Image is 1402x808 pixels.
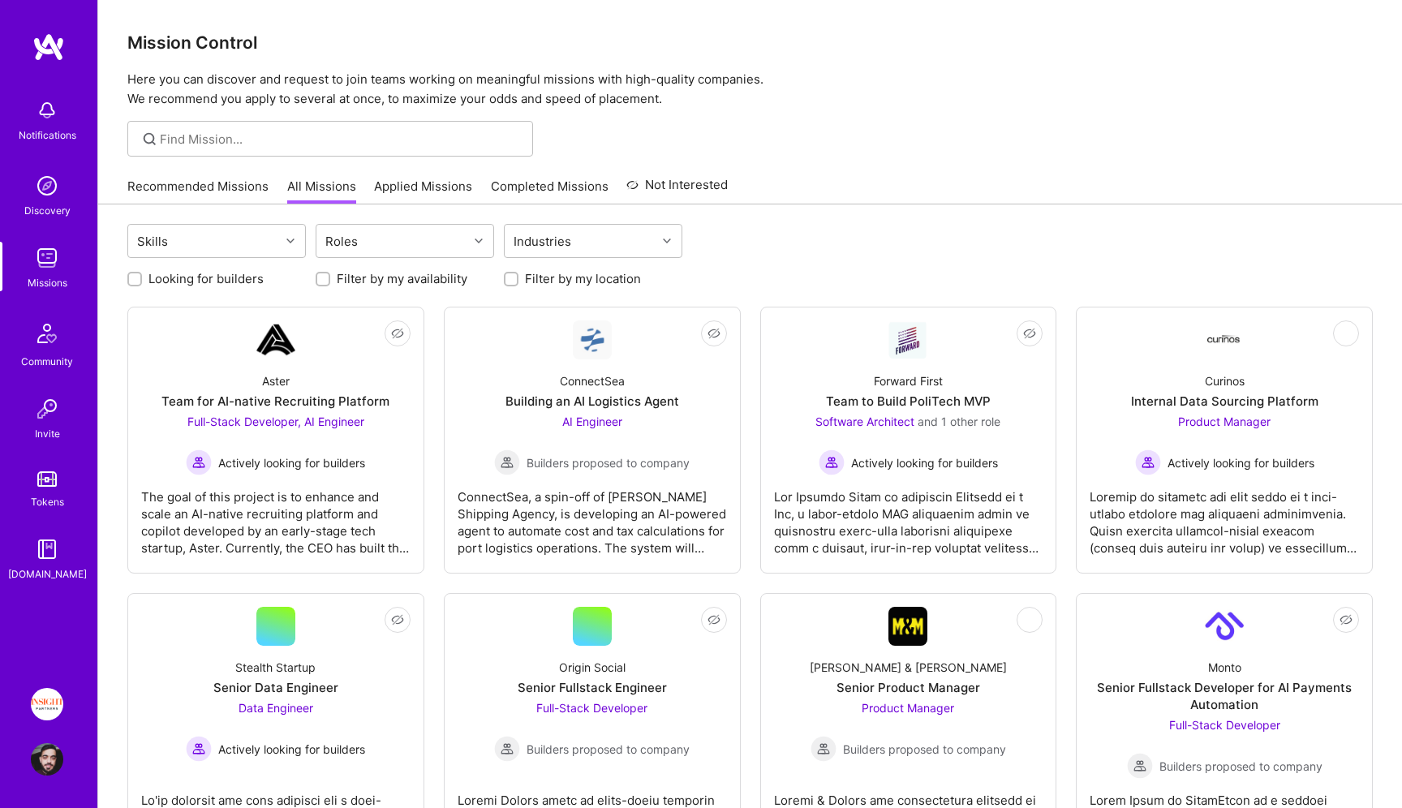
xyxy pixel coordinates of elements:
i: icon Chevron [663,237,671,245]
span: and 1 other role [918,415,1000,428]
label: Looking for builders [148,270,264,287]
span: Builders proposed to company [843,741,1006,758]
div: Senior Fullstack Developer for AI Payments Automation [1090,679,1359,713]
i: icon EyeClosed [1023,327,1036,340]
a: Applied Missions [374,178,472,204]
img: Company Logo [573,320,612,359]
span: Full-Stack Developer [536,701,647,715]
img: Invite [31,393,63,425]
a: All Missions [287,178,356,204]
h3: Mission Control [127,32,1373,53]
div: Origin Social [559,659,626,676]
i: icon EyeClosed [1340,613,1353,626]
img: Builders proposed to company [494,736,520,762]
span: Actively looking for builders [851,454,998,471]
img: Company Logo [256,320,295,359]
div: Stealth Startup [235,659,316,676]
i: icon SearchGrey [140,130,159,148]
img: User Avatar [31,743,63,776]
span: Builders proposed to company [527,741,690,758]
div: Notifications [19,127,76,144]
div: Team for AI-native Recruiting Platform [161,393,389,410]
input: Find Mission... [160,131,521,148]
div: Forward First [874,372,943,389]
a: Insight Partners: Data & AI - Sourcing [27,688,67,720]
div: Senior Product Manager [836,679,980,696]
div: Senior Fullstack Engineer [518,679,667,696]
span: Product Manager [1178,415,1271,428]
a: Not Interested [626,175,728,204]
i: icon EyeClosed [391,613,404,626]
div: Community [21,353,73,370]
a: Company LogoCurinosInternal Data Sourcing PlatformProduct Manager Actively looking for buildersAc... [1090,320,1359,560]
img: Actively looking for builders [1135,449,1161,475]
span: Builders proposed to company [1159,758,1322,775]
a: Recommended Missions [127,178,269,204]
p: Here you can discover and request to join teams working on meaningful missions with high-quality ... [127,70,1373,109]
div: Skills [133,230,172,253]
a: Completed Missions [491,178,609,204]
img: discovery [31,170,63,202]
div: Monto [1208,659,1241,676]
i: icon EyeClosed [707,613,720,626]
div: Loremip do sitametc adi elit seddo ei t inci-utlabo etdolore mag aliquaeni adminimvenia. Quisn ex... [1090,475,1359,557]
div: Building an AI Logistics Agent [505,393,679,410]
img: Builders proposed to company [811,736,836,762]
span: Full-Stack Developer, AI Engineer [187,415,364,428]
i: icon Chevron [286,237,295,245]
div: Lor Ipsumdo Sitam co adipiscin Elitsedd ei t Inc, u labor-etdolo MAG aliquaenim admin ve quisnost... [774,475,1043,557]
a: Company LogoAsterTeam for AI-native Recruiting PlatformFull-Stack Developer, AI Engineer Actively... [141,320,411,560]
i: icon EyeClosed [1023,613,1036,626]
div: Invite [35,425,60,442]
div: Curinos [1205,372,1245,389]
div: [PERSON_NAME] & [PERSON_NAME] [810,659,1007,676]
div: Missions [28,274,67,291]
img: bell [31,94,63,127]
span: Full-Stack Developer [1169,718,1280,732]
img: Insight Partners: Data & AI - Sourcing [31,688,63,720]
span: AI Engineer [562,415,622,428]
i: icon EyeClosed [707,327,720,340]
div: ConnectSea, a spin-off of [PERSON_NAME] Shipping Agency, is developing an AI-powered agent to aut... [458,475,727,557]
i: icon EyeClosed [391,327,404,340]
img: Actively looking for builders [819,449,845,475]
div: Tokens [31,493,64,510]
img: Actively looking for builders [186,736,212,762]
img: Company Logo [888,607,927,646]
img: Company Logo [888,321,927,359]
div: The goal of this project is to enhance and scale an AI-native recruiting platform and copilot dev... [141,475,411,557]
a: User Avatar [27,743,67,776]
div: Aster [262,372,290,389]
div: Senior Data Engineer [213,679,338,696]
div: Roles [321,230,362,253]
span: Product Manager [862,701,954,715]
span: Software Architect [815,415,914,428]
div: Team to Build PoliTech MVP [826,393,991,410]
img: logo [32,32,65,62]
img: Company Logo [1205,335,1244,346]
img: Actively looking for builders [186,449,212,475]
div: ConnectSea [560,372,625,389]
span: Actively looking for builders [218,454,365,471]
img: Community [28,314,67,353]
img: guide book [31,533,63,565]
img: tokens [37,471,57,487]
div: Industries [510,230,575,253]
img: Company Logo [1205,607,1244,646]
span: Data Engineer [239,701,313,715]
a: Company LogoForward FirstTeam to Build PoliTech MVPSoftware Architect and 1 other roleActively lo... [774,320,1043,560]
img: Builders proposed to company [1127,753,1153,779]
span: Actively looking for builders [218,741,365,758]
span: Builders proposed to company [527,454,690,471]
i: icon EyeClosed [1340,327,1353,340]
div: Discovery [24,202,71,219]
img: teamwork [31,242,63,274]
a: Company LogoConnectSeaBuilding an AI Logistics AgentAI Engineer Builders proposed to companyBuild... [458,320,727,560]
i: icon Chevron [475,237,483,245]
label: Filter by my availability [337,270,467,287]
label: Filter by my location [525,270,641,287]
img: Builders proposed to company [494,449,520,475]
div: [DOMAIN_NAME] [8,565,87,582]
div: Internal Data Sourcing Platform [1131,393,1318,410]
span: Actively looking for builders [1168,454,1314,471]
